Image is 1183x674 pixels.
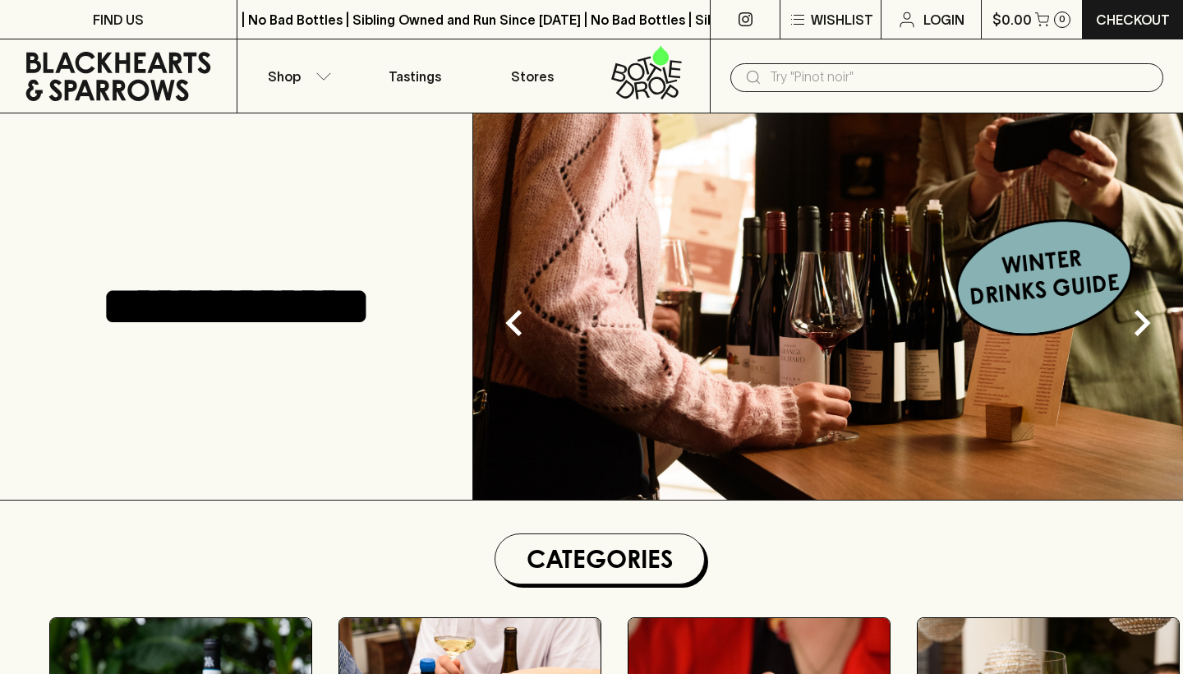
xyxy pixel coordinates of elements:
[502,541,697,577] h1: Categories
[511,67,554,86] p: Stores
[923,10,964,30] p: Login
[356,39,474,113] a: Tastings
[473,113,1183,500] img: optimise
[389,67,441,86] p: Tastings
[481,290,547,356] button: Previous
[992,10,1032,30] p: $0.00
[268,67,301,86] p: Shop
[811,10,873,30] p: Wishlist
[1059,15,1066,24] p: 0
[770,64,1150,90] input: Try "Pinot noir"
[93,10,144,30] p: FIND US
[1109,290,1175,356] button: Next
[1096,10,1170,30] p: Checkout
[237,39,356,113] button: Shop
[474,39,592,113] a: Stores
